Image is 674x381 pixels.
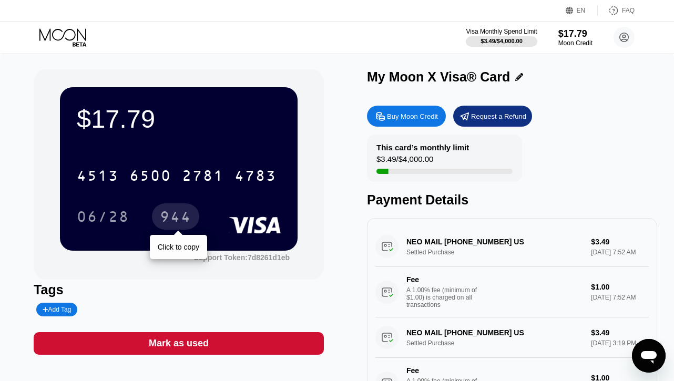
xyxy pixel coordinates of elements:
[453,106,532,127] div: Request a Refund
[481,38,523,44] div: $3.49 / $4,000.00
[367,106,446,127] div: Buy Moon Credit
[566,5,598,16] div: EN
[406,366,480,375] div: Fee
[466,28,537,35] div: Visa Monthly Spend Limit
[387,112,438,121] div: Buy Moon Credit
[577,7,586,14] div: EN
[591,294,649,301] div: [DATE] 7:52 AM
[77,210,129,226] div: 06/28
[376,155,433,169] div: $3.49 / $4,000.00
[598,5,635,16] div: FAQ
[367,192,657,208] div: Payment Details
[77,104,281,133] div: $17.79
[193,253,290,262] div: Support Token: 7d8261d1eb
[158,243,199,251] div: Click to copy
[129,169,171,186] div: 6500
[70,162,283,189] div: 4513650027814783
[36,303,77,316] div: Add Tag
[367,69,510,85] div: My Moon X Visa® Card
[632,339,666,373] iframe: Button to launch messaging window
[375,267,649,317] div: FeeA 1.00% fee (minimum of $1.00) is charged on all transactions$1.00[DATE] 7:52 AM
[43,306,71,313] div: Add Tag
[34,332,324,355] div: Mark as used
[149,337,209,349] div: Mark as used
[406,275,480,284] div: Fee
[622,7,635,14] div: FAQ
[558,39,593,47] div: Moon Credit
[182,169,224,186] div: 2781
[34,282,324,297] div: Tags
[558,28,593,47] div: $17.79Moon Credit
[376,143,469,152] div: This card’s monthly limit
[591,283,649,291] div: $1.00
[69,203,137,230] div: 06/28
[193,253,290,262] div: Support Token:7d8261d1eb
[152,203,199,230] div: 944
[234,169,277,186] div: 4783
[160,210,191,226] div: 944
[558,28,593,39] div: $17.79
[77,169,119,186] div: 4513
[471,112,526,121] div: Request a Refund
[406,286,485,308] div: A 1.00% fee (minimum of $1.00) is charged on all transactions
[466,28,537,47] div: Visa Monthly Spend Limit$3.49/$4,000.00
